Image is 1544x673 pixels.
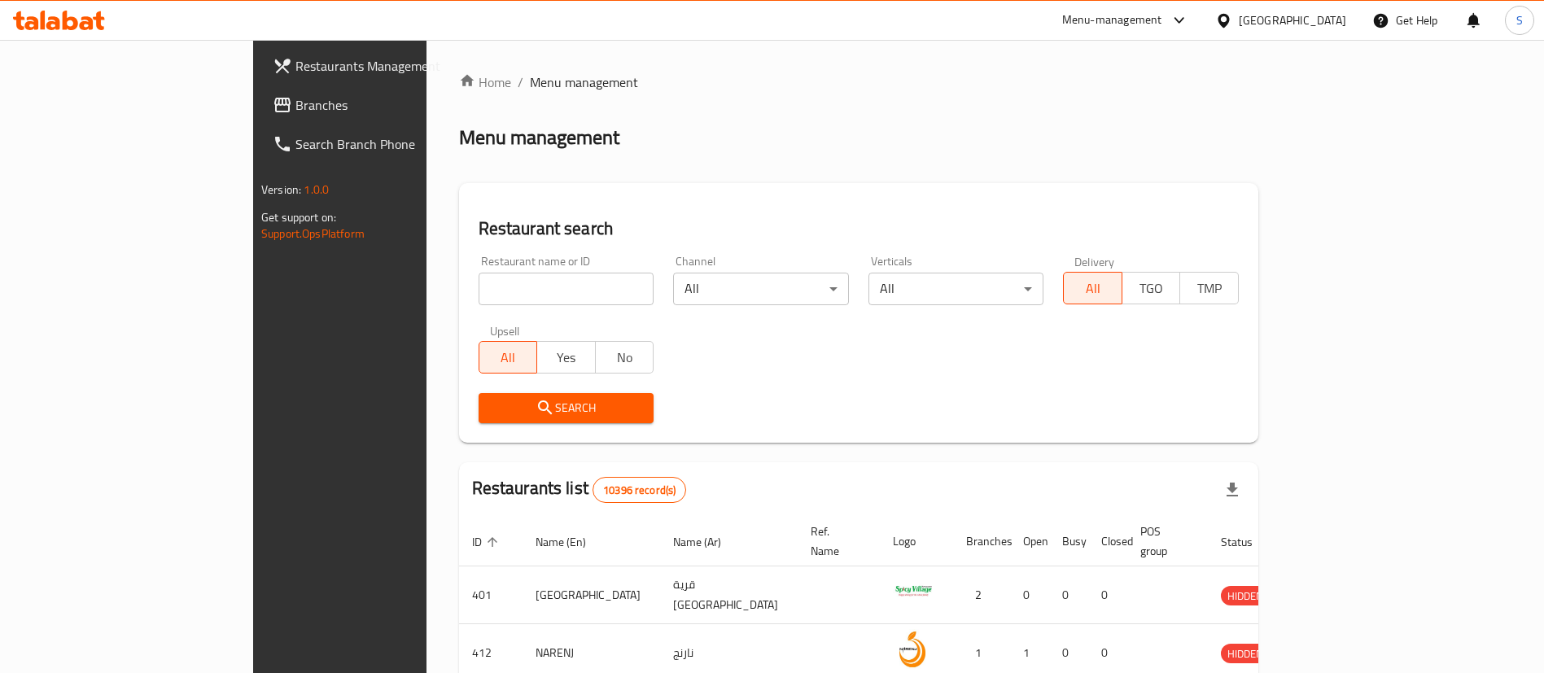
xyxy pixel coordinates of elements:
[1010,517,1049,566] th: Open
[1088,517,1127,566] th: Closed
[492,398,641,418] span: Search
[893,571,934,612] img: Spicy Village
[1140,522,1188,561] span: POS group
[1239,11,1346,29] div: [GEOGRAPHIC_DATA]
[1221,645,1270,663] span: HIDDEN
[1049,517,1088,566] th: Busy
[490,325,520,336] label: Upsell
[673,532,742,552] span: Name (Ar)
[602,346,648,369] span: No
[811,522,860,561] span: Ref. Name
[472,476,687,503] h2: Restaurants list
[953,566,1010,624] td: 2
[1221,644,1270,663] div: HIDDEN
[261,179,301,200] span: Version:
[1063,272,1122,304] button: All
[479,273,654,305] input: Search for restaurant name or ID..
[479,393,654,423] button: Search
[1129,277,1174,300] span: TGO
[536,532,607,552] span: Name (En)
[518,72,523,92] li: /
[295,56,498,76] span: Restaurants Management
[1213,470,1252,509] div: Export file
[479,216,1239,241] h2: Restaurant search
[893,629,934,670] img: NARENJ
[479,341,538,374] button: All
[1221,587,1270,605] span: HIDDEN
[261,207,336,228] span: Get support on:
[261,223,365,244] a: Support.OpsPlatform
[1049,566,1088,624] td: 0
[1062,11,1162,30] div: Menu-management
[673,273,849,305] div: All
[459,72,1258,92] nav: breadcrumb
[486,346,531,369] span: All
[523,566,660,624] td: [GEOGRAPHIC_DATA]
[1187,277,1232,300] span: TMP
[595,341,654,374] button: No
[295,95,498,115] span: Branches
[1088,566,1127,624] td: 0
[536,341,596,374] button: Yes
[260,85,511,125] a: Branches
[1070,277,1116,300] span: All
[660,566,798,624] td: قرية [GEOGRAPHIC_DATA]
[1074,256,1115,267] label: Delivery
[1516,11,1523,29] span: S
[260,46,511,85] a: Restaurants Management
[530,72,638,92] span: Menu management
[880,517,953,566] th: Logo
[472,532,503,552] span: ID
[1122,272,1181,304] button: TGO
[459,125,619,151] h2: Menu management
[1221,532,1274,552] span: Status
[593,477,686,503] div: Total records count
[1010,566,1049,624] td: 0
[953,517,1010,566] th: Branches
[868,273,1044,305] div: All
[260,125,511,164] a: Search Branch Phone
[1179,272,1239,304] button: TMP
[304,179,329,200] span: 1.0.0
[544,346,589,369] span: Yes
[593,483,685,498] span: 10396 record(s)
[1221,586,1270,605] div: HIDDEN
[295,134,498,154] span: Search Branch Phone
